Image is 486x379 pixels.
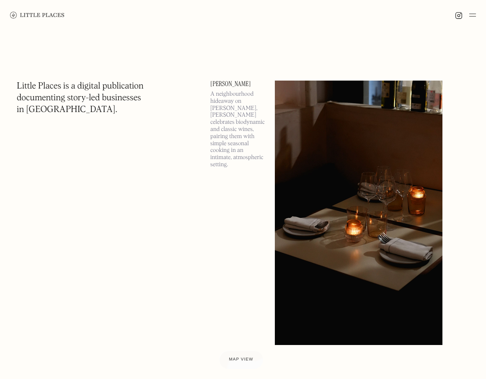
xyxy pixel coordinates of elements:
[275,81,442,345] img: Luna
[210,81,265,87] a: [PERSON_NAME]
[17,81,144,116] h1: Little Places is a digital publication documenting story-led businesses in [GEOGRAPHIC_DATA].
[229,357,253,362] span: Map view
[210,91,265,168] p: A neighbourhood hideaway on [PERSON_NAME], [PERSON_NAME] celebrates biodynamic and classic wines,...
[219,350,264,369] a: Map view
